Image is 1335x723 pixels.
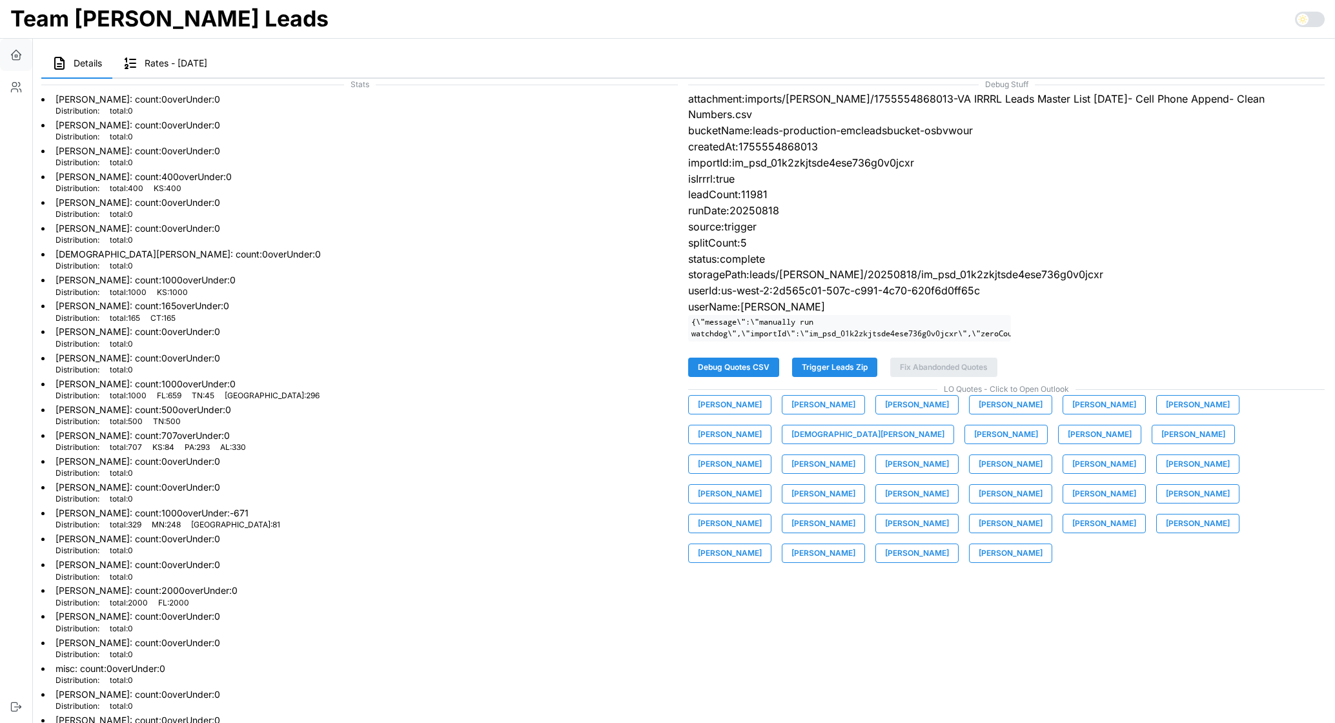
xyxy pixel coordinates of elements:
[698,485,762,503] span: [PERSON_NAME]
[979,396,1043,414] span: [PERSON_NAME]
[698,358,769,376] span: Debug Quotes CSV
[56,416,99,427] p: Distribution:
[791,544,855,562] span: [PERSON_NAME]
[1063,484,1146,504] button: [PERSON_NAME]
[979,514,1043,533] span: [PERSON_NAME]
[688,235,1325,251] p: splitCount:5
[1063,395,1146,414] button: [PERSON_NAME]
[110,365,133,376] p: total : 0
[157,391,181,402] p: FL : 659
[1156,454,1239,474] button: [PERSON_NAME]
[979,485,1043,503] span: [PERSON_NAME]
[56,261,99,272] p: Distribution:
[969,395,1052,414] button: [PERSON_NAME]
[1072,514,1136,533] span: [PERSON_NAME]
[110,339,133,350] p: total : 0
[688,139,1325,155] p: createdAt:1755554868013
[56,494,99,505] p: Distribution:
[1166,455,1230,473] span: [PERSON_NAME]
[688,91,1325,123] p: attachment:imports/[PERSON_NAME]/1755554868013-VA IRRRL Leads Master List [DATE]- Cell Phone Appe...
[110,416,143,427] p: total : 500
[688,283,1325,299] p: userId:us-west-2:2d565c01-507c-c991-4c70-620f6d0ff65c
[56,688,220,701] p: [PERSON_NAME] : count: 0 overUnder: 0
[875,544,959,563] button: [PERSON_NAME]
[152,520,181,531] p: MN : 248
[56,391,99,402] p: Distribution:
[791,485,855,503] span: [PERSON_NAME]
[688,484,771,504] button: [PERSON_NAME]
[56,455,220,468] p: [PERSON_NAME] : count: 0 overUnder: 0
[900,358,988,376] span: Fix Abandonded Quotes
[56,662,165,675] p: misc : count: 0 overUnder: 0
[974,425,1038,443] span: [PERSON_NAME]
[110,235,133,246] p: total : 0
[56,365,99,376] p: Distribution:
[56,274,236,287] p: [PERSON_NAME] : count: 1000 overUnder: 0
[688,203,1325,219] p: runDate:20250818
[1156,484,1239,504] button: [PERSON_NAME]
[56,403,231,416] p: [PERSON_NAME] : count: 500 overUnder: 0
[1058,425,1141,444] button: [PERSON_NAME]
[110,442,142,453] p: total : 707
[698,396,762,414] span: [PERSON_NAME]
[110,494,133,505] p: total : 0
[792,358,877,377] button: Trigger Leads Zip
[964,425,1048,444] button: [PERSON_NAME]
[110,701,133,712] p: total : 0
[56,636,220,649] p: [PERSON_NAME] : count: 0 overUnder: 0
[688,358,779,377] button: Debug Quotes CSV
[56,584,238,597] p: [PERSON_NAME] : count: 2000 overUnder: 0
[56,196,220,209] p: [PERSON_NAME] : count: 0 overUnder: 0
[782,454,865,474] button: [PERSON_NAME]
[688,155,1325,171] p: importId:im_psd_01k2zkjtsde4ese736g0v0jcxr
[56,624,99,635] p: Distribution:
[56,468,99,479] p: Distribution:
[698,455,762,473] span: [PERSON_NAME]
[110,468,133,479] p: total : 0
[110,520,141,531] p: total : 329
[875,514,959,533] button: [PERSON_NAME]
[110,624,133,635] p: total : 0
[688,187,1325,203] p: leadCount:11981
[688,123,1325,139] p: bucketName:leads-production-emcleadsbucket-osbvwour
[969,544,1052,563] button: [PERSON_NAME]
[56,170,232,183] p: [PERSON_NAME] : count: 400 overUnder: 0
[145,59,207,68] span: Rates - [DATE]
[1161,425,1225,443] span: [PERSON_NAME]
[1166,485,1230,503] span: [PERSON_NAME]
[1166,514,1230,533] span: [PERSON_NAME]
[969,484,1052,504] button: [PERSON_NAME]
[698,514,762,533] span: [PERSON_NAME]
[56,145,220,158] p: [PERSON_NAME] : count: 0 overUnder: 0
[688,219,1325,235] p: source:trigger
[791,396,855,414] span: [PERSON_NAME]
[110,391,147,402] p: total : 1000
[791,514,855,533] span: [PERSON_NAME]
[688,267,1325,283] p: storagePath:leads/[PERSON_NAME]/20250818/im_psd_01k2zkjtsde4ese736g0v0jcxr
[979,455,1043,473] span: [PERSON_NAME]
[56,610,220,623] p: [PERSON_NAME] : count: 0 overUnder: 0
[56,287,99,298] p: Distribution:
[1072,396,1136,414] span: [PERSON_NAME]
[875,454,959,474] button: [PERSON_NAME]
[875,484,959,504] button: [PERSON_NAME]
[688,395,771,414] button: [PERSON_NAME]
[56,106,99,117] p: Distribution:
[192,391,214,402] p: TN : 45
[885,455,949,473] span: [PERSON_NAME]
[782,395,865,414] button: [PERSON_NAME]
[110,649,133,660] p: total : 0
[110,183,143,194] p: total : 400
[885,396,949,414] span: [PERSON_NAME]
[56,339,99,350] p: Distribution:
[110,261,133,272] p: total : 0
[56,313,99,324] p: Distribution:
[791,425,944,443] span: [DEMOGRAPHIC_DATA][PERSON_NAME]
[782,544,865,563] button: [PERSON_NAME]
[688,171,1325,187] p: isIrrrl:true
[56,119,220,132] p: [PERSON_NAME] : count: 0 overUnder: 0
[1072,455,1136,473] span: [PERSON_NAME]
[56,481,220,494] p: [PERSON_NAME] : count: 0 overUnder: 0
[56,649,99,660] p: Distribution:
[688,383,1325,396] span: LO Quotes - Click to Open Outlook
